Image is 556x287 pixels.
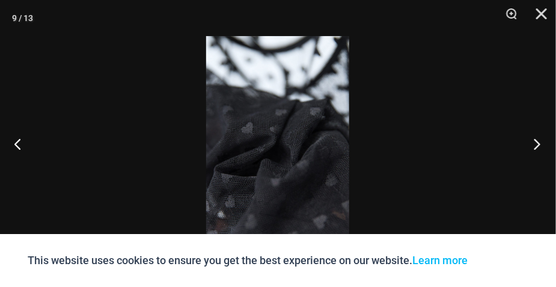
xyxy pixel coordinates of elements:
img: Delta Black Hearts 5612 Dress 17 [206,36,349,251]
a: Learn more [413,254,468,267]
button: Accept [477,246,528,275]
button: Next [511,114,556,174]
div: 9 / 13 [12,9,33,27]
p: This website uses cookies to ensure you get the best experience on our website. [28,252,468,270]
